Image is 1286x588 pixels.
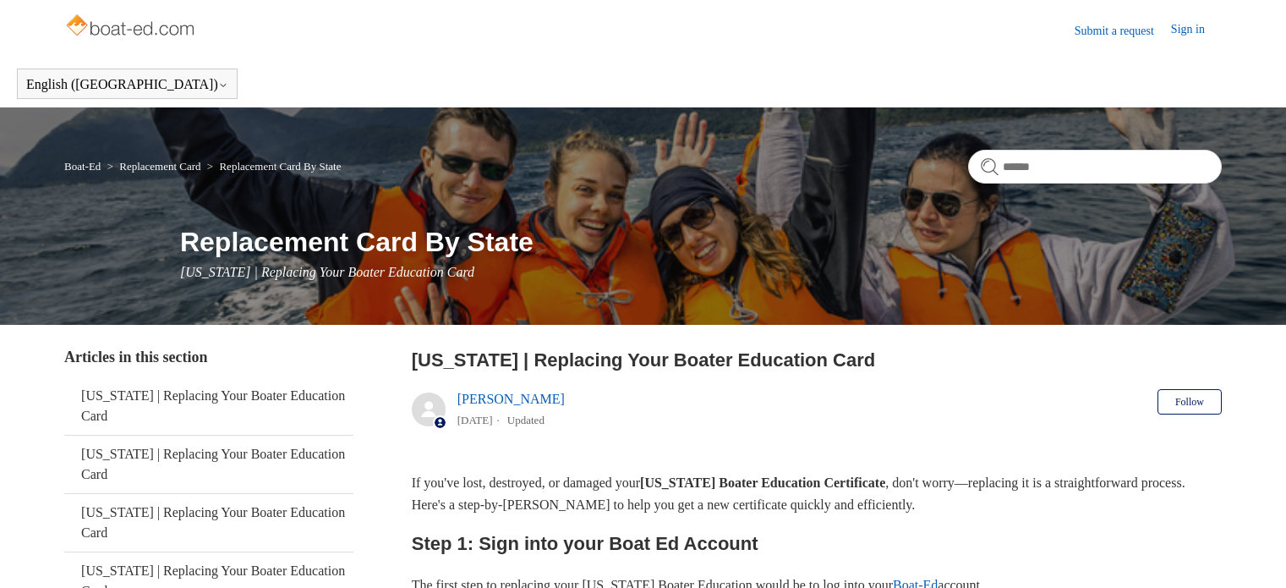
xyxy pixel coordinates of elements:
[204,160,342,173] li: Replacement Card By State
[64,436,353,493] a: [US_STATE] | Replacing Your Boater Education Card
[1229,531,1273,575] div: Live chat
[64,160,101,173] a: Boat-Ed
[507,414,544,426] li: Updated
[119,160,200,173] a: Replacement Card
[1075,22,1171,40] a: Submit a request
[640,475,885,490] strong: [US_STATE] Boater Education Certificate
[1157,389,1222,415] button: Follow Article
[64,494,353,552] a: [US_STATE] | Replacing Your Boater Education Card
[64,377,353,435] a: [US_STATE] | Replacing Your Boater Education Card
[64,349,207,365] span: Articles in this section
[104,160,204,173] li: Replacement Card
[412,346,1222,374] h2: Vermont | Replacing Your Boater Education Card
[219,160,341,173] a: Replacement Card By State
[968,150,1222,184] input: Search
[457,414,493,426] time: 05/22/2024, 15:05
[457,392,565,406] a: [PERSON_NAME]
[412,472,1222,515] p: If you've lost, destroyed, or damaged your , don't worry—replacing it is a straightforward proces...
[26,77,228,92] button: English ([GEOGRAPHIC_DATA])
[180,222,1222,262] h1: Replacement Card By State
[64,10,199,44] img: Boat-Ed Help Center home page
[64,160,104,173] li: Boat-Ed
[412,529,1222,558] h2: Step 1: Sign into your Boat Ed Account
[180,265,474,279] span: [US_STATE] | Replacing Your Boater Education Card
[1171,20,1222,41] a: Sign in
